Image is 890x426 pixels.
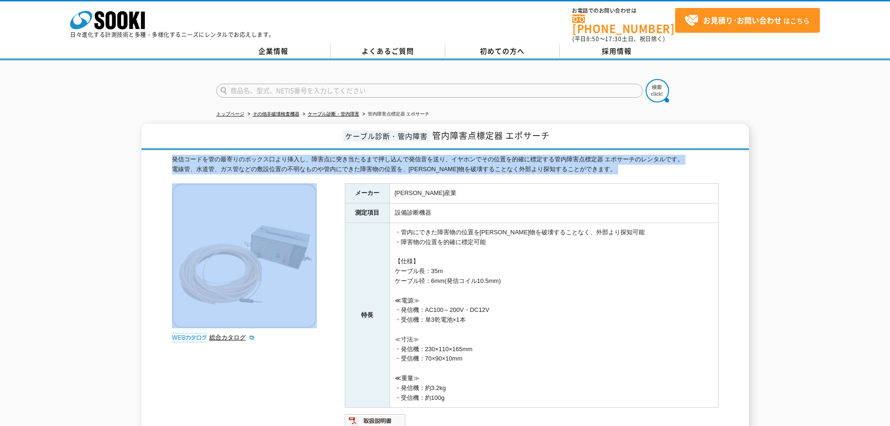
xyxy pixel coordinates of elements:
a: 採用情報 [560,44,674,58]
a: 総合カタログ [209,334,255,341]
td: 設備診断機器 [390,203,718,223]
th: 測定項目 [345,203,390,223]
a: トップページ [216,111,244,116]
span: 17:30 [605,35,622,43]
a: お見積り･お問い合わせはこちら [675,8,820,33]
a: [PHONE_NUMBER] [572,14,675,34]
img: btn_search.png [646,79,669,102]
p: 日々進化する計測技術と多種・多様化するニーズにレンタルでお応えします。 [70,32,275,37]
td: [PERSON_NAME]産業 [390,184,718,203]
td: ・管内にできた障害物の位置を[PERSON_NAME]物を破壊することなく、外部より探知可能 ・障害物の位置を的確に標定可能 【仕様】 ケーブル長：35m ケーブル径：6mm(発信コイル10.5... [390,223,718,408]
span: お電話でのお問い合わせは [572,8,675,14]
span: 管内障害点標定器 エポサーチ [432,129,550,142]
span: ケーブル診断・管内障害 [343,130,430,141]
img: webカタログ [172,333,207,342]
span: 8:50 [586,35,599,43]
a: ケーブル診断・管内障害 [308,111,359,116]
a: よくあるご質問 [331,44,445,58]
span: 初めての方へ [480,46,525,56]
span: はこちら [684,14,810,28]
input: 商品名、型式、NETIS番号を入力してください [216,84,643,98]
li: 管内障害点標定器 エポサーチ [361,109,430,119]
img: 管内障害点標定器 エポサーチ [172,183,317,328]
strong: お見積り･お問い合わせ [703,14,782,26]
span: (平日 ～ 土日、祝日除く) [572,35,665,43]
a: その他非破壊検査機器 [253,111,299,116]
a: 企業情報 [216,44,331,58]
a: 初めての方へ [445,44,560,58]
th: 特長 [345,223,390,408]
div: 発信コードを管の最寄りのボックス口より挿入し、障害点に突き当たるまで押し込んで発信音を送り、イヤホンでその位置を的確に標定する管内障害点標定器 エポサーチのレンタルです。 電線管、水道管、ガス管... [172,155,719,174]
th: メーカー [345,184,390,203]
